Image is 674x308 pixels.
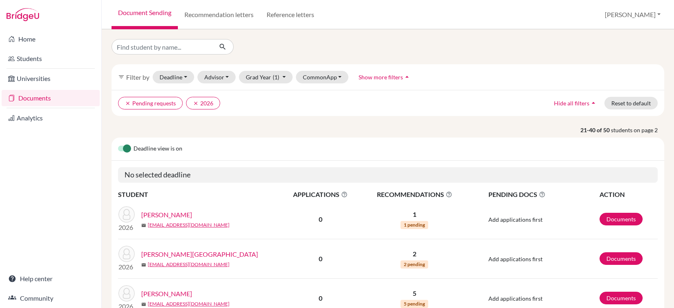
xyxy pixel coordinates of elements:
span: PENDING DOCS [488,190,599,199]
a: [PERSON_NAME][GEOGRAPHIC_DATA] [141,249,258,259]
button: Reset to default [604,97,658,109]
span: Add applications first [488,216,543,223]
button: Show more filtersarrow_drop_up [352,71,418,83]
span: 2 pending [400,260,428,269]
th: ACTION [599,189,658,200]
span: students on page 2 [611,126,664,134]
th: STUDENT [118,189,281,200]
span: Add applications first [488,295,543,302]
span: mail [141,302,146,307]
button: Advisor [197,71,236,83]
h5: No selected deadline [118,167,658,183]
p: 1 [361,210,468,219]
button: [PERSON_NAME] [601,7,664,22]
a: Documents [2,90,100,106]
span: 1 pending [400,221,428,229]
button: clearPending requests [118,97,183,109]
span: Deadline view is on [133,144,182,154]
a: Home [2,31,100,47]
i: clear [125,100,131,106]
button: Hide all filtersarrow_drop_up [547,97,604,109]
span: Show more filters [359,74,403,81]
span: Add applications first [488,256,543,262]
i: filter_list [118,74,125,80]
button: clear2026 [186,97,220,109]
img: Gulati, Parisa [118,246,135,262]
span: Hide all filters [554,100,589,107]
a: [PERSON_NAME] [141,210,192,220]
a: Analytics [2,110,100,126]
p: 2026 [118,223,135,232]
img: Gupta, Aarav [118,285,135,301]
i: clear [193,100,199,106]
img: Goel, Reyansh [118,206,135,223]
span: (1) [273,74,279,81]
a: Students [2,50,100,67]
i: arrow_drop_up [403,73,411,81]
i: arrow_drop_up [589,99,597,107]
button: CommonApp [296,71,349,83]
a: Documents [600,213,643,225]
span: APPLICATIONS [281,190,360,199]
a: Help center [2,271,100,287]
button: Deadline [153,71,194,83]
span: mail [141,262,146,267]
input: Find student by name... [112,39,212,55]
span: Filter by [126,73,149,81]
b: 0 [319,215,322,223]
p: 2026 [118,262,135,272]
a: [PERSON_NAME] [141,289,192,299]
a: Documents [600,252,643,265]
a: Universities [2,70,100,87]
span: 5 pending [400,300,428,308]
button: Grad Year(1) [239,71,293,83]
b: 0 [319,255,322,262]
a: [EMAIL_ADDRESS][DOMAIN_NAME] [148,221,230,229]
b: 0 [319,294,322,302]
a: Documents [600,292,643,304]
span: RECOMMENDATIONS [361,190,468,199]
span: mail [141,223,146,228]
a: [EMAIL_ADDRESS][DOMAIN_NAME] [148,300,230,308]
a: Community [2,290,100,306]
img: Bridge-U [7,8,39,21]
p: 2 [361,249,468,259]
p: 5 [361,288,468,298]
strong: 21-40 of 50 [580,126,611,134]
a: [EMAIL_ADDRESS][DOMAIN_NAME] [148,261,230,268]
